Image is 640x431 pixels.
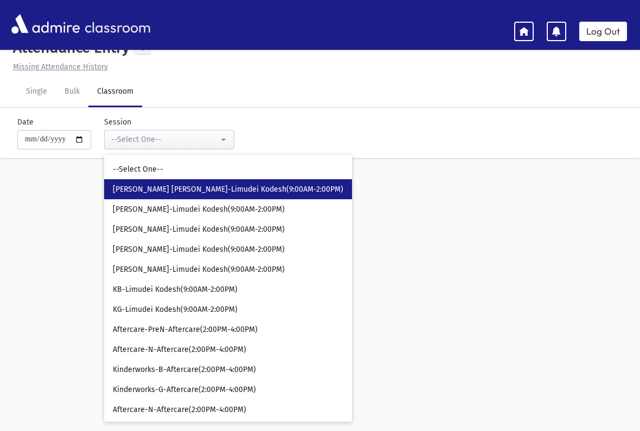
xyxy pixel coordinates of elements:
span: Aftercare-N-Aftercare(2:00PM-4:00PM) [113,344,246,355]
button: --Select One-- [104,130,234,149]
span: Kinderworks-G-Aftercare(2:00PM-4:00PM) [113,384,256,395]
span: classroom [82,10,151,38]
span: [PERSON_NAME]-Limudei Kodesh(9:00AM-2:00PM) [113,244,285,255]
a: Single [17,77,56,107]
a: Missing Attendance History [9,62,108,71]
span: Aftercare-PreN-Aftercare(2:00PM-4:00PM) [113,324,258,335]
a: Bulk [56,77,88,107]
img: AdmirePro [9,11,82,36]
span: Kinderworks-B-Aftercare(2:00PM-4:00PM) [113,364,256,375]
span: --Select One-- [113,164,163,175]
span: [PERSON_NAME]-Limudei Kodesh(9:00AM-2:00PM) [113,224,285,235]
span: Aftercare-N-Aftercare(2:00PM-4:00PM) [113,404,246,415]
label: Date [17,116,34,128]
label: Session [104,116,131,128]
span: [PERSON_NAME]-Limudei Kodesh(9:00AM-2:00PM) [113,204,285,215]
a: Log Out [579,22,627,41]
div: --Select One-- [111,134,219,145]
a: Classroom [88,77,142,107]
u: Missing Attendance History [13,62,108,71]
span: [PERSON_NAME]-Limudei Kodesh(9:00AM-2:00PM) [113,264,285,275]
span: [PERSON_NAME] [PERSON_NAME]-Limudei Kodesh(9:00AM-2:00PM) [113,184,343,195]
span: KG-Limudei Kodesh(9:00AM-2:00PM) [113,304,238,315]
span: KB-Limudei Kodesh(9:00AM-2:00PM) [113,284,238,295]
